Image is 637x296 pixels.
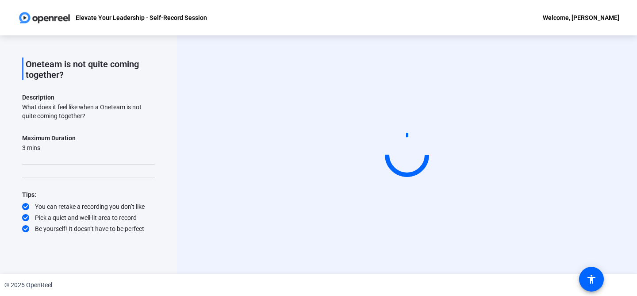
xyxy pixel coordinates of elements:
[26,48,155,80] p: What does it feel like when a Oneteam is not quite coming together?
[18,9,71,27] img: OpenReel logo
[22,213,155,222] div: Pick a quiet and well-lit area to record
[22,202,155,211] div: You can retake a recording you don’t like
[22,224,155,233] div: Be yourself! It doesn’t have to be perfect
[586,274,597,284] mat-icon: accessibility
[22,189,155,200] div: Tips:
[22,133,76,143] div: Maximum Duration
[22,143,76,152] div: 3 mins
[76,12,207,23] p: Elevate Your Leadership - Self-Record Session
[22,103,155,120] div: What does it feel like when a Oneteam is not quite coming together?
[4,281,52,290] div: © 2025 OpenReel
[22,92,155,103] p: Description
[543,12,619,23] div: Welcome, [PERSON_NAME]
